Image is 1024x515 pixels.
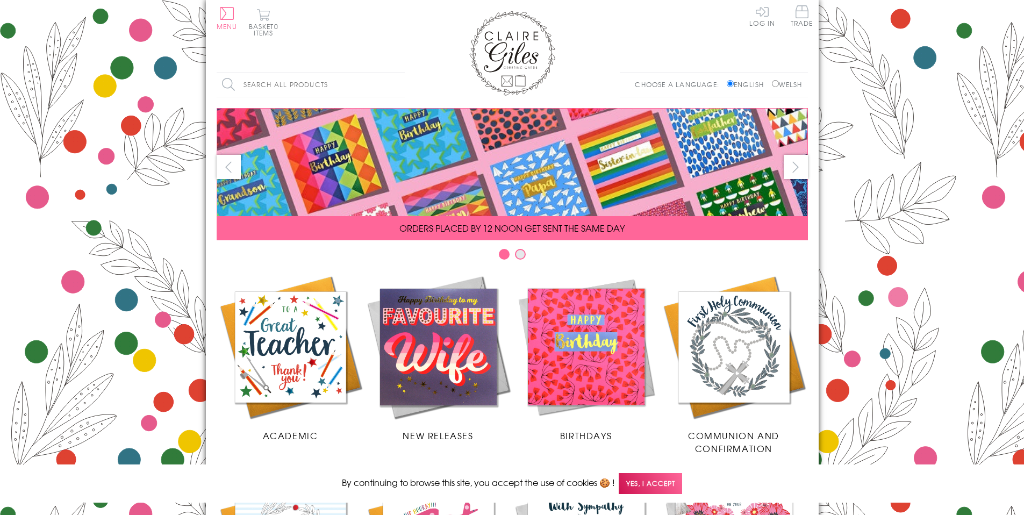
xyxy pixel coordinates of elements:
[217,155,241,179] button: prev
[364,273,512,442] a: New Releases
[749,5,775,26] a: Log In
[660,273,808,455] a: Communion and Confirmation
[403,429,473,442] span: New Releases
[688,429,779,455] span: Communion and Confirmation
[772,80,803,89] label: Welsh
[217,248,808,265] div: Carousel Pagination
[263,429,318,442] span: Academic
[249,9,278,36] button: Basket0 items
[469,11,555,96] img: Claire Giles Greetings Cards
[772,80,779,87] input: Welsh
[791,5,813,26] span: Trade
[217,73,405,97] input: Search all products
[791,5,813,28] a: Trade
[394,73,405,97] input: Search
[784,155,808,179] button: next
[217,7,238,30] button: Menu
[499,249,510,260] button: Carousel Page 1 (Current Slide)
[399,221,625,234] span: ORDERS PLACED BY 12 NOON GET SENT THE SAME DAY
[515,249,526,260] button: Carousel Page 2
[619,473,682,494] span: Yes, I accept
[635,80,725,89] p: Choose a language:
[217,273,364,442] a: Academic
[217,22,238,31] span: Menu
[727,80,734,87] input: English
[254,22,278,38] span: 0 items
[512,273,660,442] a: Birthdays
[727,80,769,89] label: English
[560,429,612,442] span: Birthdays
